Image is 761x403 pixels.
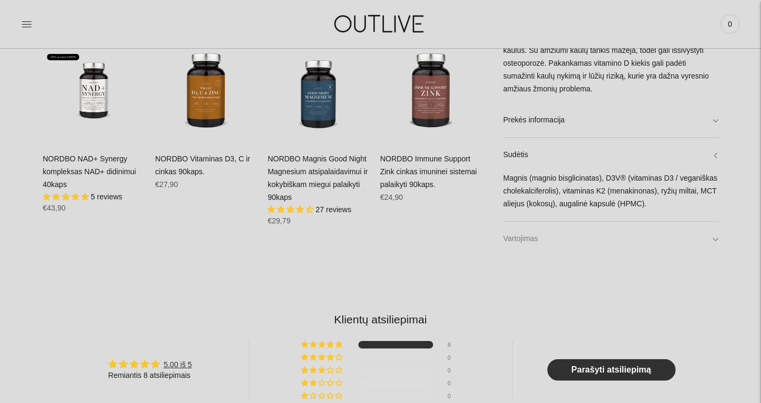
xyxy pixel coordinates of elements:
[268,205,316,214] span: 4.67 stars
[43,192,91,201] span: 5.00 stars
[91,192,122,201] span: 5 reviews
[448,341,460,348] div: 8
[43,204,66,212] span: €43,90
[268,40,370,142] a: NORDBO Magnis Good Night Magnesium atsipalaidavimui ir kokybiškam miegui palaikyti 90kaps
[547,359,676,381] a: Parašyti atsiliepimą
[301,341,344,348] div: 100% (8) reviews with 5 star rating
[43,154,136,189] a: NORDBO NAD+ Synergy kompleksas NAD+ didinimui 40kaps
[108,358,192,370] div: Average rating is 5.00 stars
[316,205,351,214] span: 27 reviews
[503,172,718,221] div: Magnis (magnio bisglicinatas), D3V® (vitaminas D3 / veganiškas cholekalciferolis), vitaminas K2 (...
[155,180,178,189] span: €27,90
[503,104,718,138] a: Prekės informacija
[268,154,368,201] a: NORDBO Magnis Good Night Magnesium atsipalaidavimui ir kokybiškam miegui palaikyti 90kaps
[155,40,257,142] a: NORDBO Vitaminas D3, C ir cinkas 90kaps.
[163,360,192,369] a: 5.00 iš 5
[380,154,477,189] a: NORDBO Immune Support Zink cinkas imuninei sistemai palaikyti 90kaps.
[155,154,250,176] a: NORDBO Vitaminas D3, C ir cinkas 90kaps.
[108,370,192,381] div: Remiantis 8 atsiliepimais
[380,193,403,201] span: €24,90
[723,17,738,32] span: 0
[268,216,291,225] span: €29,79
[380,40,482,142] a: NORDBO Immune Support Zink cinkas imuninei sistemai palaikyti 90kaps.
[720,12,740,36] a: 0
[51,312,710,327] h2: Klientų atsiliepimai
[313,5,447,42] img: OUTLIVE
[503,138,718,173] a: Sudėtis
[43,40,145,142] a: NORDBO NAD+ Synergy kompleksas NAD+ didinimui 40kaps
[503,222,718,256] a: Vartojimas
